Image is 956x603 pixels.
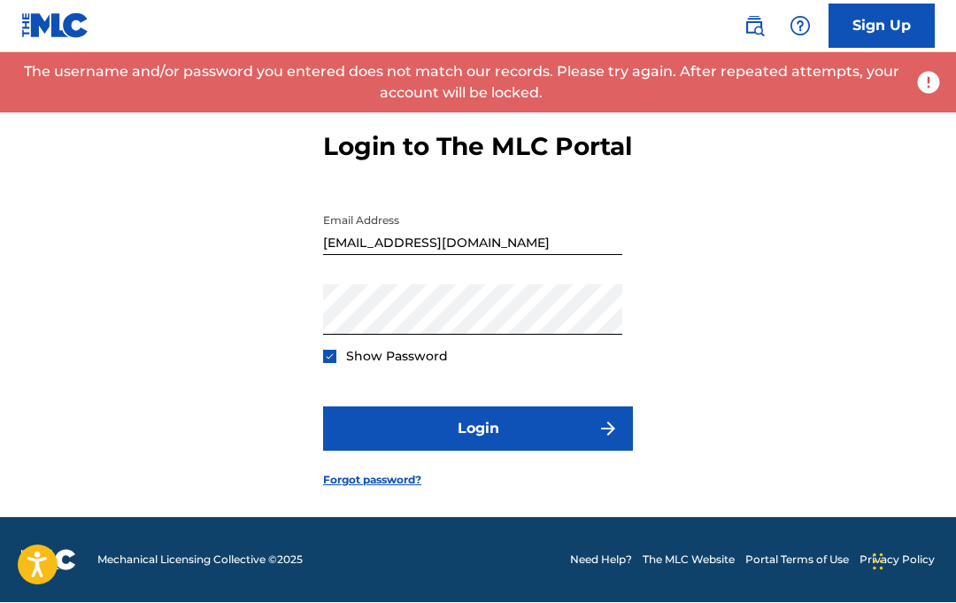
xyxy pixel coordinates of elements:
[346,349,448,365] span: Show Password
[790,16,811,37] img: help
[14,62,908,104] p: The username and/or password you entered does not match our records. Please try again. After repe...
[860,553,935,568] a: Privacy Policy
[21,13,89,39] img: MLC Logo
[323,407,633,452] button: Login
[915,70,942,97] img: error
[570,553,632,568] a: Need Help?
[867,518,956,603] iframe: Chat Widget
[744,16,765,37] img: search
[643,553,735,568] a: The MLC Website
[323,473,421,489] a: Forgot password?
[745,553,849,568] a: Portal Terms of Use
[783,9,818,44] div: Help
[597,419,619,440] img: f7272a7cc735f4ea7f67.svg
[873,536,883,589] div: Drag
[736,9,772,44] a: Public Search
[323,132,632,163] h3: Login to The MLC Portal
[829,4,935,49] a: Sign Up
[97,553,303,568] span: Mechanical Licensing Collective © 2025
[21,550,76,571] img: logo
[325,352,335,362] img: checkbox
